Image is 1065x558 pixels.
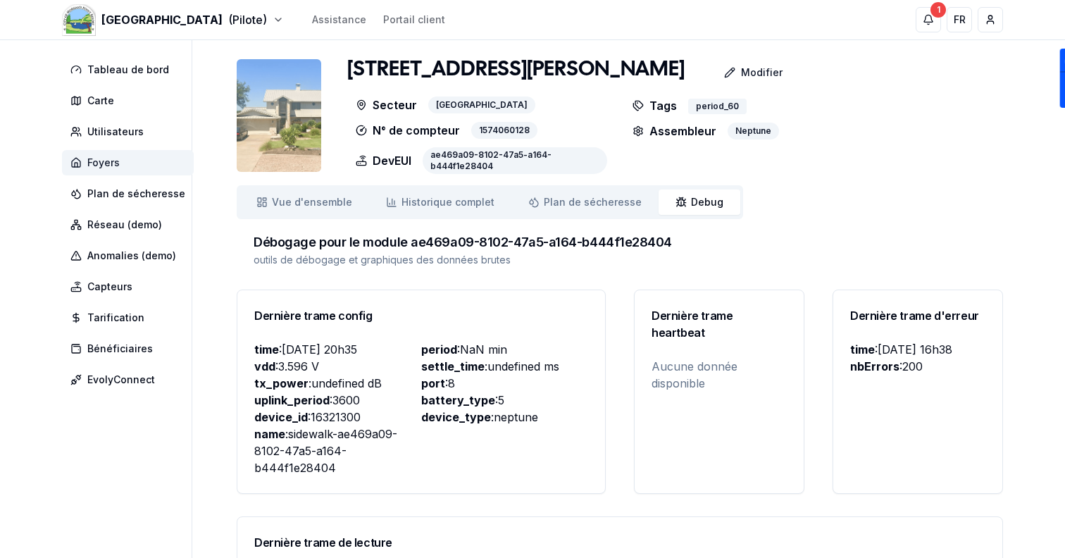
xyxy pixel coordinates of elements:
p: : [DATE] 20h35 [254,341,421,358]
img: unit Image [237,59,321,172]
span: Vue d'ensemble [272,195,352,209]
a: Portail client [383,13,445,27]
span: settle_time [421,359,485,373]
h3: Débogage pour le module ae469a09-8102-47a5-a164-b444f1e28404 [254,236,986,249]
p: Tags [633,97,677,114]
a: Carte [62,88,199,113]
a: Debug [659,190,740,215]
a: EvolyConnect [62,367,199,392]
a: Vue d'ensemble [239,190,369,215]
span: name [254,427,285,441]
span: Plan de sécheresse [87,187,185,201]
a: Foyers [62,150,199,175]
h3: Dernière trame d'erreur [850,307,985,324]
span: Capteurs [87,280,132,294]
div: period_60 [688,99,747,114]
a: Plan de sécheresse [511,190,659,215]
button: 1 [916,7,941,32]
a: Historique complet [369,190,511,215]
span: vdd [254,359,275,373]
a: Utilisateurs [62,119,199,144]
a: Capteurs [62,274,199,299]
p: : neptune [421,409,588,426]
p: Secteur [356,97,417,113]
span: FR [954,13,966,27]
span: Tableau de bord [87,63,169,77]
span: time [254,342,279,356]
p: : 16321300 [254,409,421,426]
h3: Dernière trame de lecture [254,534,985,551]
a: Anomalies (demo) [62,243,199,268]
div: Aucune donnée disponible [652,358,787,392]
a: Tarification [62,305,199,330]
p: : 200 [850,358,985,375]
p: : undefined ms [421,358,588,375]
h3: Dernière trame config [254,307,588,324]
h1: [STREET_ADDRESS][PERSON_NAME] [347,57,685,82]
span: nbErrors [850,359,899,373]
span: battery_type [421,393,495,407]
a: Modifier [685,58,794,87]
p: : sidewalk-ae469a09-8102-47a5-a164-b444f1e28404 [254,426,421,476]
span: Utilisateurs [87,125,144,139]
a: Tableau de bord [62,57,199,82]
span: Réseau (demo) [87,218,162,232]
span: tx_power [254,376,309,390]
span: [GEOGRAPHIC_DATA] [101,11,223,28]
div: ae469a09-8102-47a5-a164-b444f1e28404 [423,147,607,174]
a: Réseau (demo) [62,212,199,237]
p: DevEUI [356,147,411,174]
p: : 3600 [254,392,421,409]
h3: Dernière trame heartbeat [652,307,787,341]
span: device_type [421,410,491,424]
span: EvolyConnect [87,373,155,387]
p: Assembleur [633,123,716,139]
p: outils de débogage et graphiques des données brutes [254,253,986,267]
span: Plan de sécheresse [544,195,642,209]
p: : NaN min [421,341,588,358]
img: Morgan's Point Resort Logo [62,3,96,37]
span: device_id [254,410,308,424]
a: Assistance [312,13,366,27]
button: [GEOGRAPHIC_DATA](Pilote) [62,11,284,28]
p: : 5 [421,392,588,409]
span: Historique complet [401,195,494,209]
p: : 3.596 V [254,358,421,375]
p: N° de compteur [356,122,460,139]
a: Plan de sécheresse [62,181,199,206]
p: : 8 [421,375,588,392]
span: Tarification [87,311,144,325]
div: 1 [930,2,946,18]
p: : undefined dB [254,375,421,392]
div: [GEOGRAPHIC_DATA] [428,97,535,113]
p: : [DATE] 16h38 [850,341,985,358]
span: (Pilote) [228,11,267,28]
span: Bénéficiaires [87,342,153,356]
span: Carte [87,94,114,108]
span: period [421,342,457,356]
span: uplink_period [254,393,330,407]
p: Modifier [741,66,783,80]
span: Debug [691,195,723,209]
button: FR [947,7,972,32]
span: Foyers [87,156,120,170]
div: 1574060128 [471,122,537,139]
a: Bénéficiaires [62,336,199,361]
span: Anomalies (demo) [87,249,176,263]
div: Neptune [728,123,779,139]
span: time [850,342,875,356]
span: port [421,376,445,390]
